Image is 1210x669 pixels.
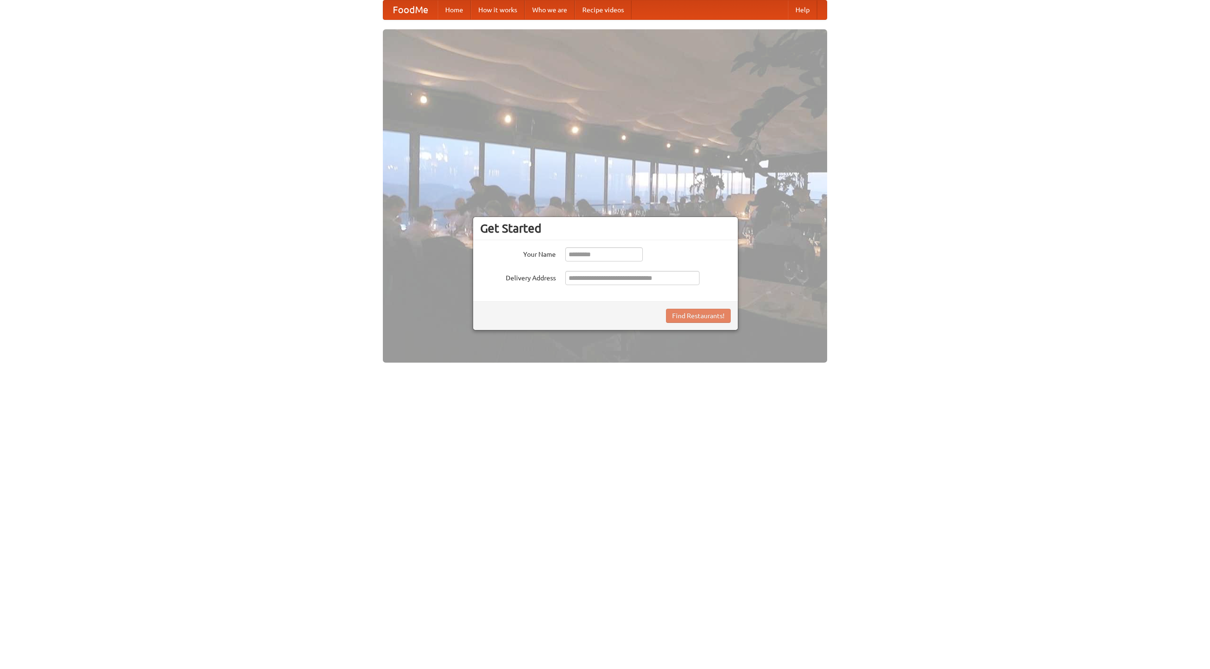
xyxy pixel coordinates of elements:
button: Find Restaurants! [666,309,731,323]
a: Home [438,0,471,19]
a: FoodMe [383,0,438,19]
h3: Get Started [480,221,731,235]
label: Your Name [480,247,556,259]
label: Delivery Address [480,271,556,283]
a: Help [788,0,817,19]
a: How it works [471,0,525,19]
a: Who we are [525,0,575,19]
a: Recipe videos [575,0,631,19]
